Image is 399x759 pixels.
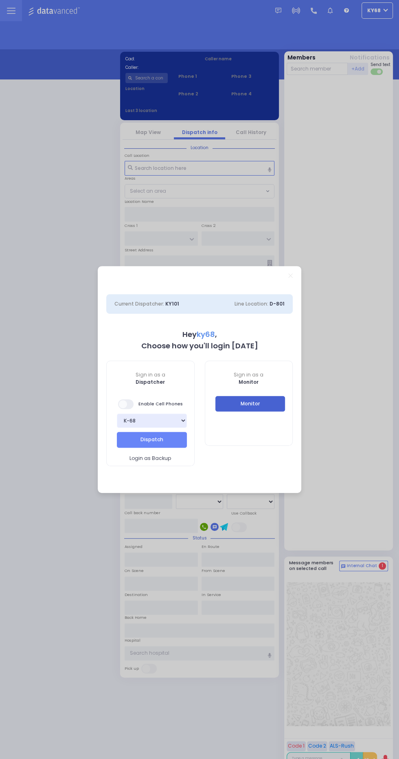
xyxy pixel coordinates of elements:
button: Monitor [215,396,285,411]
span: Sign in as a [205,371,293,378]
b: Choose how you'll login [DATE] [141,341,258,351]
span: KY101 [165,300,179,307]
span: Login as Backup [129,455,171,462]
span: D-801 [270,300,285,307]
span: Line Location: [235,300,268,307]
span: Current Dispatcher: [114,300,164,307]
span: Sign in as a [107,371,194,378]
span: Enable Cell Phones [118,398,183,410]
a: Close [288,273,293,278]
b: Hey , [182,329,217,339]
button: Dispatch [117,432,187,447]
b: Dispatcher [136,378,165,385]
span: ky68 [197,329,215,339]
b: Monitor [239,378,259,385]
